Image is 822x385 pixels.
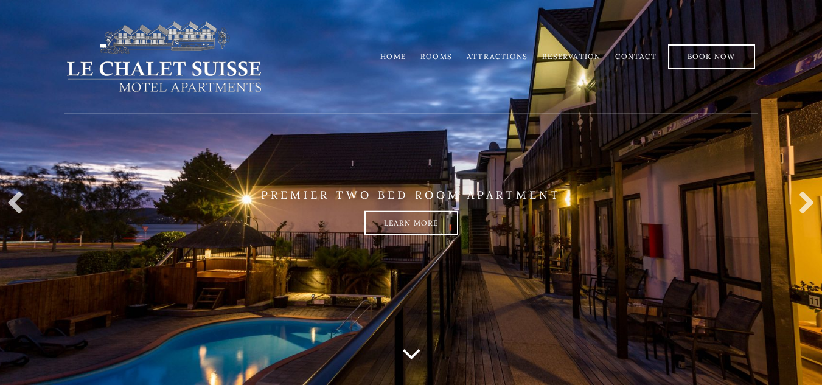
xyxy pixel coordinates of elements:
p: PREMIER TWO BED ROOM APARTMENT [64,189,758,202]
a: Rooms [420,52,452,61]
a: Reservation [542,52,601,61]
img: lechaletsuisse [64,20,263,93]
a: Learn more [364,210,458,235]
a: Contact [615,52,656,61]
a: Home [380,52,406,61]
a: Book Now [668,44,755,69]
a: Attractions [467,52,528,61]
